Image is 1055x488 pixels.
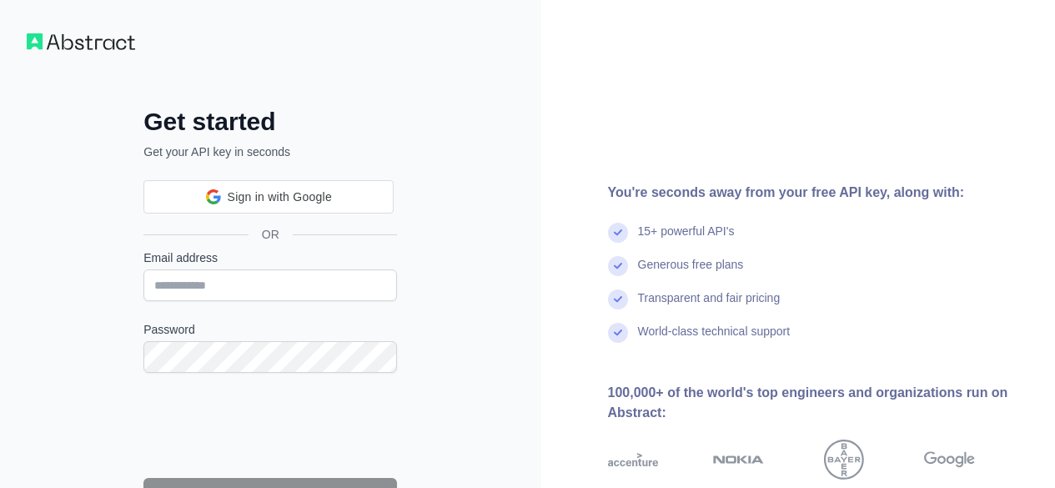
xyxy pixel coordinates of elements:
[608,183,1029,203] div: You're seconds away from your free API key, along with:
[143,393,397,458] iframe: reCAPTCHA
[638,323,791,356] div: World-class technical support
[608,256,628,276] img: check mark
[608,440,659,480] img: accenture
[27,33,135,50] img: Workflow
[608,323,628,343] img: check mark
[638,223,735,256] div: 15+ powerful API's
[713,440,764,480] img: nokia
[638,256,744,289] div: Generous free plans
[924,440,975,480] img: google
[143,249,397,266] label: Email address
[143,321,397,338] label: Password
[824,440,864,480] img: bayer
[143,180,394,214] div: Sign in with Google
[608,383,1029,423] div: 100,000+ of the world's top engineers and organizations run on Abstract:
[249,226,293,243] span: OR
[638,289,781,323] div: Transparent and fair pricing
[143,107,397,137] h2: Get started
[608,289,628,309] img: check mark
[608,223,628,243] img: check mark
[143,143,397,160] p: Get your API key in seconds
[228,189,332,206] span: Sign in with Google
